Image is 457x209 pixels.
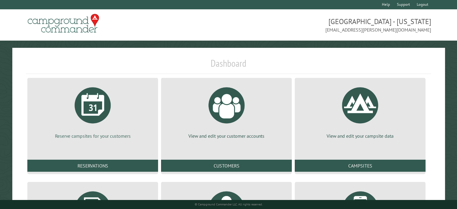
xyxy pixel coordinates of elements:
span: [GEOGRAPHIC_DATA] - [US_STATE] [EMAIL_ADDRESS][PERSON_NAME][DOMAIN_NAME] [229,17,431,33]
a: View and edit your campsite data [302,83,418,139]
p: View and edit your campsite data [302,133,418,139]
small: © Campground Commander LLC. All rights reserved. [195,202,263,206]
a: Customers [161,160,292,172]
a: Reservations [27,160,158,172]
a: Reserve campsites for your customers [35,83,151,139]
a: View and edit your customer accounts [168,83,285,139]
a: Campsites [295,160,425,172]
p: View and edit your customer accounts [168,133,285,139]
h1: Dashboard [26,57,431,74]
img: Campground Commander [26,12,101,35]
p: Reserve campsites for your customers [35,133,151,139]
